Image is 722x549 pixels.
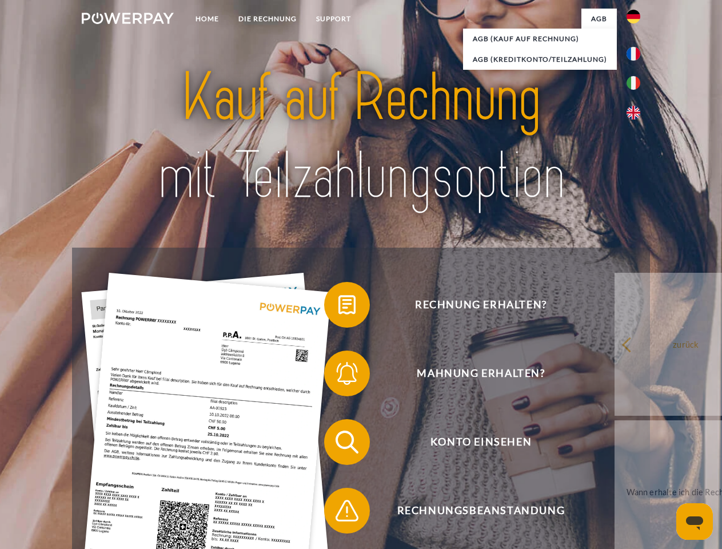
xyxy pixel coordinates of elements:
[229,9,306,29] a: DIE RECHNUNG
[581,9,617,29] a: agb
[82,13,174,24] img: logo-powerpay-white.svg
[333,496,361,525] img: qb_warning.svg
[333,359,361,388] img: qb_bell.svg
[324,351,621,396] button: Mahnung erhalten?
[341,351,621,396] span: Mahnung erhalten?
[463,49,617,70] a: AGB (Kreditkonto/Teilzahlung)
[627,47,640,61] img: fr
[306,9,361,29] a: SUPPORT
[333,428,361,456] img: qb_search.svg
[186,9,229,29] a: Home
[341,419,621,465] span: Konto einsehen
[333,291,361,319] img: qb_bill.svg
[341,488,621,534] span: Rechnungsbeanstandung
[324,488,621,534] button: Rechnungsbeanstandung
[676,503,713,540] iframe: Schaltfläche zum Öffnen des Messaging-Fensters
[627,106,640,120] img: en
[463,29,617,49] a: AGB (Kauf auf Rechnung)
[627,76,640,90] img: it
[324,419,621,465] button: Konto einsehen
[324,282,621,328] button: Rechnung erhalten?
[627,10,640,23] img: de
[109,55,613,219] img: title-powerpay_de.svg
[341,282,621,328] span: Rechnung erhalten?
